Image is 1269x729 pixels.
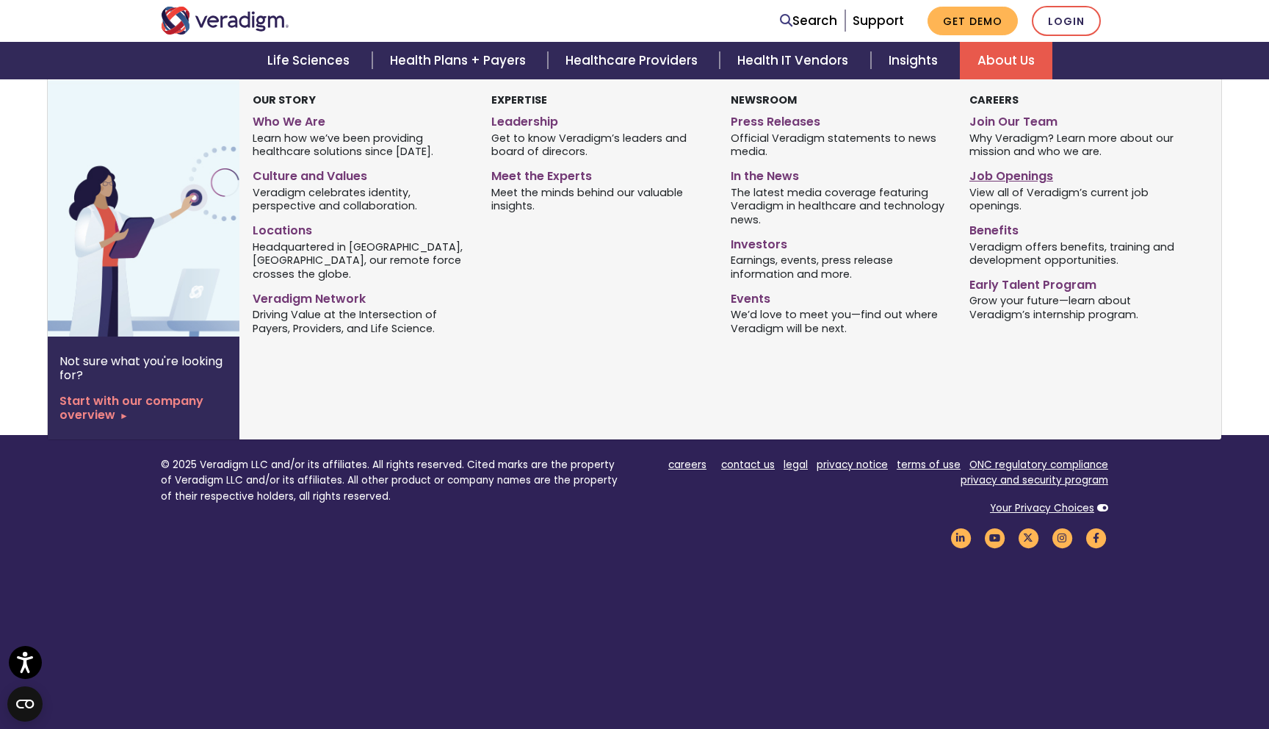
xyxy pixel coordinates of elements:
[253,130,469,159] span: Learn how we’ve been providing healthcare solutions since [DATE].
[7,686,43,722] button: Open CMP widget
[731,163,947,184] a: In the News
[969,293,1186,322] span: Grow your future—learn about Veradigm’s internship program.
[961,473,1108,487] a: privacy and security program
[491,93,547,107] strong: Expertise
[253,218,469,239] a: Locations
[250,42,372,79] a: Life Sciences
[977,226,1251,711] iframe: Drift Chat Widget
[928,7,1018,35] a: Get Demo
[960,42,1052,79] a: About Us
[731,130,947,159] span: Official Veradigm statements to news media.
[784,458,808,472] a: legal
[253,93,316,107] strong: Our Story
[969,458,1108,472] a: ONC regulatory compliance
[731,184,947,227] span: The latest media coverage featuring Veradigm in healthcare and technology news.
[780,11,837,31] a: Search
[731,307,947,336] span: We’d love to meet you—find out where Veradigm will be next.
[253,307,469,336] span: Driving Value at the Intersection of Payers, Providers, and Life Science.
[969,93,1019,107] strong: Careers
[161,457,623,505] p: © 2025 Veradigm LLC and/or its affiliates. All rights reserved. Cited marks are the property of V...
[871,42,960,79] a: Insights
[548,42,720,79] a: Healthcare Providers
[897,458,961,472] a: terms of use
[491,109,708,130] a: Leadership
[969,109,1186,130] a: Join Our Team
[817,458,888,472] a: privacy notice
[731,93,797,107] strong: Newsroom
[253,184,469,213] span: Veradigm celebrates identity, perspective and collaboration.
[253,163,469,184] a: Culture and Values
[161,7,289,35] img: Veradigm logo
[1032,6,1101,36] a: Login
[731,286,947,307] a: Events
[59,394,228,422] a: Start with our company overview
[969,184,1186,213] span: View all of Veradigm’s current job openings.
[731,109,947,130] a: Press Releases
[491,130,708,159] span: Get to know Veradigm’s leaders and board of direcors.
[668,458,706,472] a: careers
[948,531,973,545] a: Veradigm LinkedIn Link
[372,42,548,79] a: Health Plans + Payers
[969,130,1186,159] span: Why Veradigm? Learn more about our mission and who we are.
[59,354,228,382] p: Not sure what you're looking for?
[491,184,708,213] span: Meet the minds behind our valuable insights.
[969,239,1186,267] span: Veradigm offers benefits, training and development opportunities.
[491,163,708,184] a: Meet the Experts
[721,458,775,472] a: contact us
[48,79,284,337] img: Vector image of Veradigm’s Story
[731,231,947,253] a: Investors
[731,253,947,281] span: Earnings, events, press release information and more.
[853,12,904,29] a: Support
[253,109,469,130] a: Who We Are
[969,272,1186,293] a: Early Talent Program
[253,239,469,281] span: Headquartered in [GEOGRAPHIC_DATA], [GEOGRAPHIC_DATA], our remote force crosses the globe.
[969,218,1186,239] a: Benefits
[720,42,870,79] a: Health IT Vendors
[253,286,469,307] a: Veradigm Network
[969,163,1186,184] a: Job Openings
